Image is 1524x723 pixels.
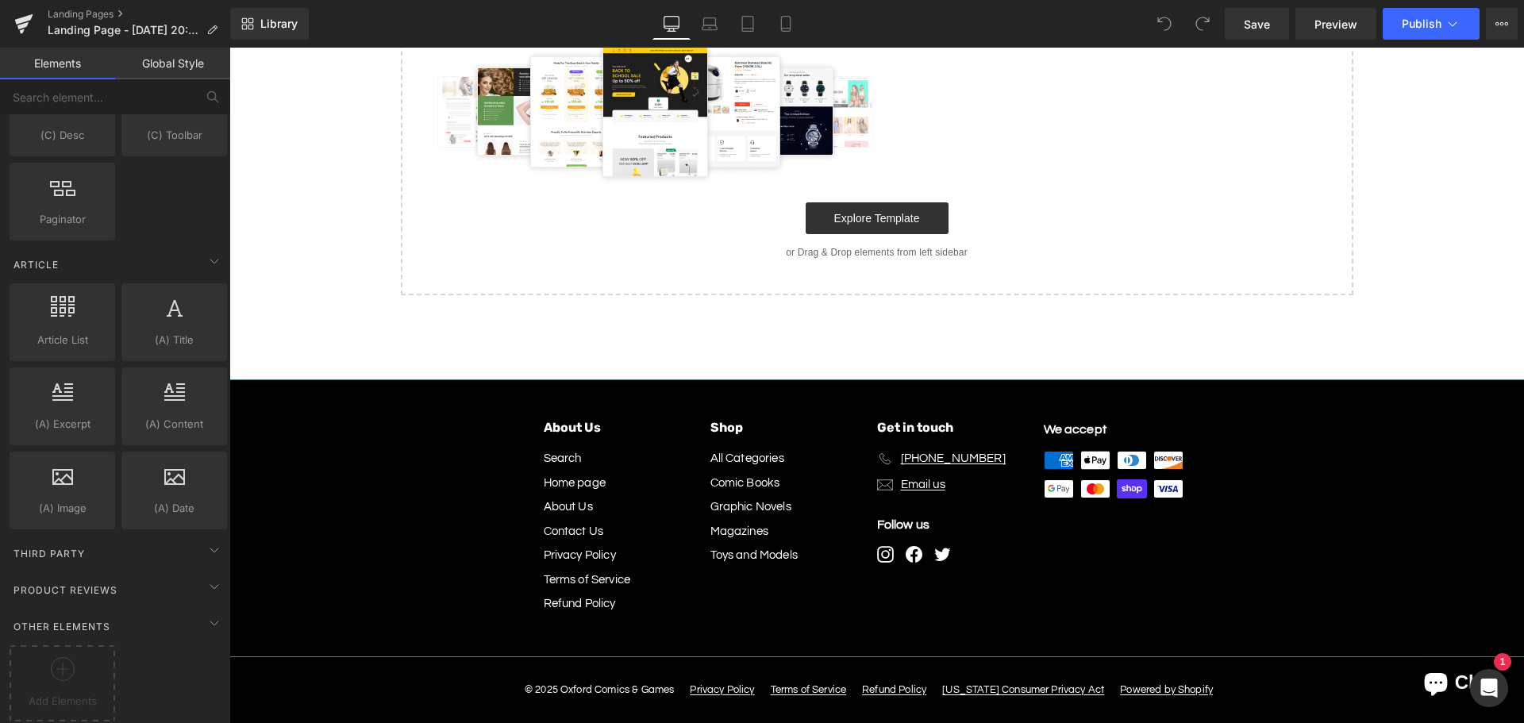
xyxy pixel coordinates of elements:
[648,399,776,424] a: [PHONE_NUMBER]
[814,372,981,391] div: We accept
[14,416,110,433] span: (A) Excerpt
[672,402,776,421] span: [PHONE_NUMBER]
[197,199,1099,210] p: or Drag & Drop elements from left sidebar
[14,332,110,348] span: Article List
[481,472,539,497] a: Magazines
[648,467,814,486] div: Follow us
[633,633,713,652] a: Refund Policy
[481,372,648,387] h2: Shop
[1402,17,1441,30] span: Publish
[295,633,460,652] span: © 2025 Oxford Comics & Games
[12,619,112,634] span: Other Elements
[13,693,111,710] span: Add Elements
[481,496,568,521] a: Toys and Models
[14,500,110,517] span: (A) Image
[12,583,119,598] span: Product Reviews
[652,8,691,40] a: Desktop
[1486,8,1518,40] button: More
[1187,8,1218,40] button: Redo
[1180,611,1282,663] inbox-online-store-chat: Shopify online store chat
[12,257,60,272] span: Article
[576,155,719,187] a: Explore Template
[126,416,222,433] span: (A) Content
[1383,8,1480,40] button: Publish
[314,544,387,569] a: Refund Policy
[1470,669,1508,707] div: Open Intercom Messenger
[230,8,309,40] a: New Library
[314,399,352,424] a: Search
[14,211,110,228] span: Paginator
[648,425,716,450] a: Email us
[1244,16,1270,33] span: Save
[1314,16,1357,33] span: Preview
[314,448,364,472] a: About Us
[314,424,376,448] a: Home page
[767,8,805,40] a: Mobile
[1295,8,1376,40] a: Preview
[14,127,110,144] span: (C) Desc
[48,24,200,37] span: Landing Page - [DATE] 20:21:03
[314,496,387,521] a: Privacy Policy
[48,8,230,21] a: Landing Pages
[12,546,87,561] span: Third Party
[126,127,222,144] span: (C) Toolbar
[314,372,481,387] h2: About Us
[541,633,633,652] a: Terms of Service
[314,472,375,497] a: Contact Us
[1149,8,1180,40] button: Undo
[126,500,222,517] span: (A) Date
[460,633,541,652] a: Privacy Policy
[729,8,767,40] a: Tablet
[481,424,551,448] a: Comic Books
[126,332,222,348] span: (A) Title
[115,48,230,79] a: Global Style
[481,399,555,424] a: All Categories
[672,429,716,447] span: Email us
[891,633,999,652] a: Powered by Shopify
[691,8,729,40] a: Laptop
[713,633,891,652] a: [US_STATE] Consumer Privacy Act
[260,17,298,31] span: Library
[314,521,402,545] a: Terms of Service
[481,448,562,472] a: Graphic Novels
[648,372,814,387] h2: Get in touch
